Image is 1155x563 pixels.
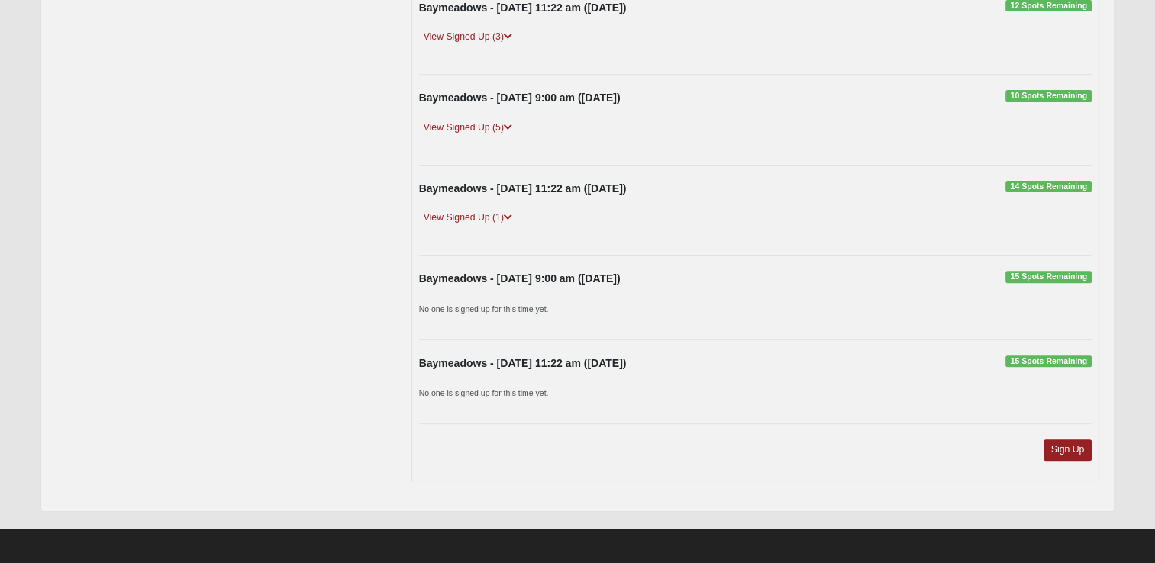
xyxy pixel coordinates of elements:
[419,210,517,226] a: View Signed Up (1)
[1005,355,1092,368] span: 15 Spots Remaining
[419,182,627,195] strong: Baymeadows - [DATE] 11:22 am ([DATE])
[419,120,517,136] a: View Signed Up (5)
[419,304,549,314] small: No one is signed up for this time yet.
[1044,439,1092,460] a: Sign Up
[419,29,517,45] a: View Signed Up (3)
[419,357,627,369] strong: Baymeadows - [DATE] 11:22 am ([DATE])
[1005,181,1092,193] span: 14 Spots Remaining
[419,388,549,397] small: No one is signed up for this time yet.
[419,92,621,104] strong: Baymeadows - [DATE] 9:00 am ([DATE])
[1005,90,1092,102] span: 10 Spots Remaining
[419,272,621,285] strong: Baymeadows - [DATE] 9:00 am ([DATE])
[419,2,627,14] strong: Baymeadows - [DATE] 11:22 am ([DATE])
[1005,271,1092,283] span: 15 Spots Remaining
